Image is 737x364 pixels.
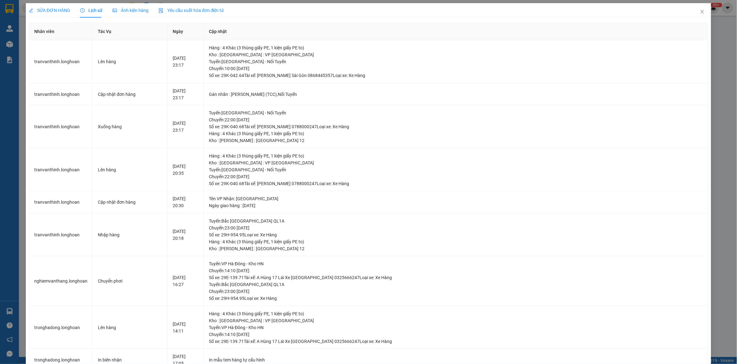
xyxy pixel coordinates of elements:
[113,8,148,13] span: Ảnh kiện hàng
[209,356,703,363] div: In mẫu tem hàng tự cấu hình
[173,55,198,69] div: [DATE] 23:17
[29,213,93,256] td: tranvanthinh.longhoan
[209,44,703,51] div: Hàng : 4 Khác (3 thùng giấy PE, 1 kiện giấy PE to)
[700,9,705,14] span: close
[209,137,703,144] div: Kho : [PERSON_NAME] : [GEOGRAPHIC_DATA] 12
[209,324,703,345] div: Tuyến : VP Hà Đông - Kho HN Chuyến: 14:10 [DATE] Số xe: 29E-139.71 Tài xế: A Hùng 17 Lái Xe [GEOG...
[209,109,703,130] div: Tuyến : [GEOGRAPHIC_DATA] - Nối Tuyến Chuyến: 22:00 [DATE] Số xe: 29K-040.68 Tài xế: [PERSON_NAME...
[93,23,168,40] th: Tác Vụ
[173,195,198,209] div: [DATE] 20:30
[98,166,162,173] div: Lên hàng
[168,23,204,40] th: Ngày
[694,3,711,21] button: Close
[98,356,162,363] div: In biên nhận
[209,130,703,137] div: Hàng : 4 Khác (3 thùng giấy PE, 1 kiện giấy PE to)
[29,105,93,148] td: tranvanthinh.longhoan
[209,245,703,252] div: Kho : [PERSON_NAME] : [GEOGRAPHIC_DATA] 12
[29,256,93,306] td: nghiemvanthang.longhoan
[29,148,93,191] td: tranvanthinh.longhoan
[98,91,162,98] div: Cập nhật đơn hàng
[98,58,162,65] div: Lên hàng
[29,191,93,213] td: tranvanthinh.longhoan
[209,152,703,159] div: Hàng : 4 Khác (3 thùng giấy PE, 1 kiện giấy PE to)
[29,23,93,40] th: Nhân viên
[209,51,703,58] div: Kho : [GEOGRAPHIC_DATA] : VP [GEOGRAPHIC_DATA]
[98,324,162,331] div: Lên hàng
[29,83,93,106] td: tranvanthinh.longhoan
[209,281,703,302] div: Tuyến : Bắc [GEOGRAPHIC_DATA] QL1A Chuyến: 23:00 [DATE] Số xe: 29H-954.95 Loại xe: Xe Hàng
[173,321,198,334] div: [DATE] 14:11
[209,195,703,202] div: Tên VP Nhận: [GEOGRAPHIC_DATA]
[98,123,162,130] div: Xuống hàng
[209,310,703,317] div: Hàng : 4 Khác (3 thùng giấy PE, 1 kiện giấy PE to)
[80,8,103,13] span: Lịch sử
[209,238,703,245] div: Hàng : 4 Khác (3 thùng giấy PE, 1 kiện giấy PE to)
[209,91,703,98] div: Gán nhãn : [PERSON_NAME] (TCC),Nối Tuyến
[173,228,198,242] div: [DATE] 20:18
[209,58,703,79] div: Tuyến : [GEOGRAPHIC_DATA] - Nối Tuyến Chuyến: 10:00 [DATE] Số xe: 29K-042.64 Tài xế: [PERSON_NAME...
[209,317,703,324] div: Kho : [GEOGRAPHIC_DATA] : VP [GEOGRAPHIC_DATA]
[29,8,33,13] span: edit
[209,202,703,209] div: Ngày giao hàng : [DATE]
[29,40,93,83] td: tranvanthinh.longhoan
[159,8,224,13] span: Yêu cầu xuất hóa đơn điện tử
[113,8,117,13] span: picture
[173,163,198,177] div: [DATE] 20:35
[209,260,703,281] div: Tuyến : VP Hà Đông - Kho HN Chuyến: 14:10 [DATE] Số xe: 29E-139.71 Tài xế: A Hùng 17 Lái Xe [GEOG...
[173,120,198,134] div: [DATE] 23:17
[98,278,162,284] div: Chuyển phơi
[209,218,703,238] div: Tuyến : Bắc [GEOGRAPHIC_DATA] QL1A Chuyến: 23:00 [DATE] Số xe: 29H-954.95 Loại xe: Xe Hàng
[173,274,198,288] div: [DATE] 16:27
[29,8,70,13] span: SỬA ĐƠN HÀNG
[204,23,708,40] th: Cập nhật
[209,166,703,187] div: Tuyến : [GEOGRAPHIC_DATA] - Nối Tuyến Chuyến: 22:00 [DATE] Số xe: 29K-040.68 Tài xế: [PERSON_NAME...
[173,87,198,101] div: [DATE] 23:17
[29,306,93,349] td: tronghadong.longhoan
[209,159,703,166] div: Kho : [GEOGRAPHIC_DATA] : VP [GEOGRAPHIC_DATA]
[159,8,164,13] img: icon
[98,199,162,206] div: Cập nhật đơn hàng
[80,8,85,13] span: clock-circle
[98,231,162,238] div: Nhập hàng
